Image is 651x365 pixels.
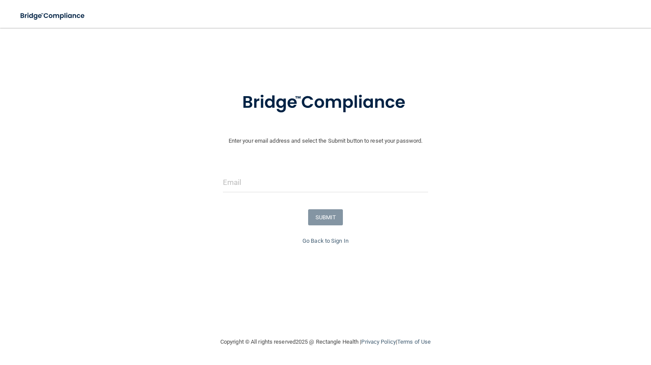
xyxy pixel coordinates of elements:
[308,209,343,225] button: SUBMIT
[361,338,395,345] a: Privacy Policy
[167,328,484,356] div: Copyright © All rights reserved 2025 @ Rectangle Health | |
[13,7,93,25] img: bridge_compliance_login_screen.278c3ca4.svg
[397,338,431,345] a: Terms of Use
[224,80,427,125] img: bridge_compliance_login_screen.278c3ca4.svg
[501,303,641,338] iframe: Drift Widget Chat Controller
[223,173,428,192] input: Email
[302,238,349,244] a: Go Back to Sign In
